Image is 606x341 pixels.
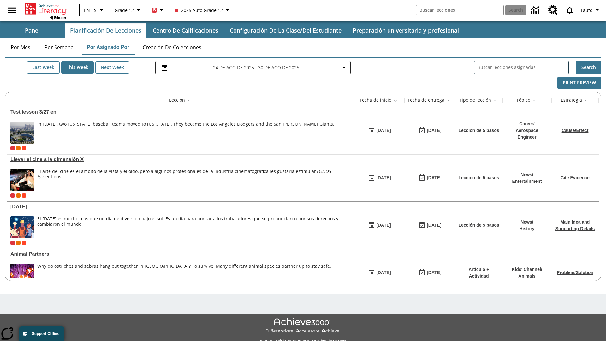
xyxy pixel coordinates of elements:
div: Portada [25,2,66,20]
a: Main Idea and Supporting Details [555,219,595,231]
div: Why do ostriches and zebras hang out together in [GEOGRAPHIC_DATA]? To survive. Many different an... [37,264,331,269]
a: Llevar el cine a la dimensión X, Lessons [10,157,351,162]
button: Configuración de la clase/del estudiante [225,23,347,38]
button: Creación de colecciones [138,40,206,55]
button: Grado: Grade 12, Elige un grado [112,4,145,16]
img: A banner with a blue background shows an illustrated row of diverse men and women dressed in clot... [10,216,34,238]
button: Centro de calificaciones [148,23,223,38]
div: Test 1 [22,193,26,198]
div: Test lesson 3/27 en [10,109,351,115]
button: 06/30/26: Último día en que podrá accederse la lección [416,219,443,231]
button: Preparación universitaria y profesional [348,23,464,38]
div: OL 2025 Auto Grade 12 [16,146,21,150]
p: El arte del cine es el ámbito de la vista y el oído, pero a algunos profesionales de la industria... [37,169,351,180]
button: Sort [582,97,590,104]
span: NJ Edition [49,15,66,20]
div: In 1958, two New York baseball teams moved to California. They became the Los Angeles Dodgers and... [37,122,334,144]
span: Current Class [10,146,15,150]
img: Achieve3000 Differentiate Accelerate Achieve [265,318,341,334]
a: Cite Evidence [561,175,590,180]
button: Panel [1,23,64,38]
button: Sort [444,97,452,104]
button: 08/18/25: Primer día en que estuvo disponible la lección [366,172,393,184]
img: Panel in front of the seats sprays water mist to the happy audience at a 4DX-equipped theater. [10,169,34,191]
div: Current Class [10,241,15,245]
div: [DATE] [376,174,391,182]
div: El Día del Trabajo es mucho más que un día de diversión bajo el sol. Es un día para honrar a los ... [37,216,351,238]
span: Grade 12 [115,7,134,14]
input: Buscar lecciones asignadas [478,63,568,72]
span: EN-ES [84,7,97,14]
p: Career / [506,121,548,127]
a: Portada [25,3,66,15]
button: Support Offline [19,326,64,341]
a: Centro de recursos, Se abrirá en una pestaña nueva. [544,2,561,19]
button: Language: EN-ES, Selecciona un idioma [81,4,108,16]
button: 08/24/25: Primer día en que estuvo disponible la lección [366,125,393,137]
p: History [519,225,534,232]
button: Last Week [27,61,60,74]
button: Print Preview [557,77,601,89]
p: News / [512,171,542,178]
div: [DATE] [427,221,441,229]
img: Three clownfish swim around a purple anemone. [10,264,34,286]
span: B [153,6,156,14]
input: search field [416,5,503,15]
a: Test lesson 3/27 en, Lessons [10,109,351,115]
button: Por asignado por [82,40,134,55]
svg: Collapse Date Range Filter [340,64,348,71]
button: Sort [530,97,538,104]
p: Artículo + Actividad [458,266,499,279]
span: 24 de ago de 2025 - 30 de ago de 2025 [213,64,299,71]
img: Dodgers stadium. [10,122,34,144]
span: Test 1 [22,146,26,150]
p: Aerospace Engineer [506,127,548,141]
div: Llevar el cine a la dimensión X [10,157,351,162]
div: Día del Trabajo [10,204,351,210]
div: El [DATE] es mucho más que un día de diversión bajo el sol. Es un día para honrar a los trabajado... [37,216,351,227]
div: Fecha de entrega [408,97,444,103]
div: Estrategia [561,97,582,103]
a: Centro de información [527,2,544,19]
a: Notificaciones [561,2,578,18]
div: Test 1 [22,241,26,245]
button: Sort [185,97,193,104]
button: Abrir el menú lateral [3,1,21,20]
a: Animal Partners, Lessons [10,251,351,257]
div: In [DATE], two [US_STATE] baseball teams moved to [US_STATE]. They became the Los Angeles Dodgers... [37,122,334,127]
div: Tópico [516,97,530,103]
button: Search [576,61,601,74]
a: Cause/Effect [562,128,589,133]
span: 2025 Auto Grade 12 [175,7,223,14]
p: Lección de 5 pasos [458,222,499,229]
button: Class: 2025 Auto Grade 12, Selecciona una clase [172,4,234,16]
p: Kids' Channel / [512,266,542,273]
em: TODOS los [37,168,331,180]
button: Perfil/Configuración [578,4,603,16]
div: Why do ostriches and zebras hang out together in Africa? To survive. Many different animal specie... [37,264,331,286]
div: El arte del cine es el ámbito de la vista y el oído, pero a algunos profesionales de la industria... [37,169,351,191]
button: 08/24/25: Último día en que podrá accederse la lección [416,125,443,137]
a: Día del Trabajo, Lessons [10,204,351,210]
div: Lección [169,97,185,103]
p: Entertainment [512,178,542,185]
a: Problem/Solution [557,270,593,275]
button: Por mes [5,40,36,55]
button: Boost El color de la clase es rojo. Cambiar el color de la clase. [149,4,168,16]
button: Sort [491,97,499,104]
button: Seleccione el intervalo de fechas opción del menú [158,64,348,71]
button: 07/07/25: Primer día en que estuvo disponible la lección [366,267,393,279]
div: Current Class [10,193,15,198]
p: News / [519,219,534,225]
button: Por semana [39,40,79,55]
p: Lección de 5 pasos [458,127,499,134]
div: OL 2025 Auto Grade 12 [16,241,21,245]
div: [DATE] [376,269,391,277]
